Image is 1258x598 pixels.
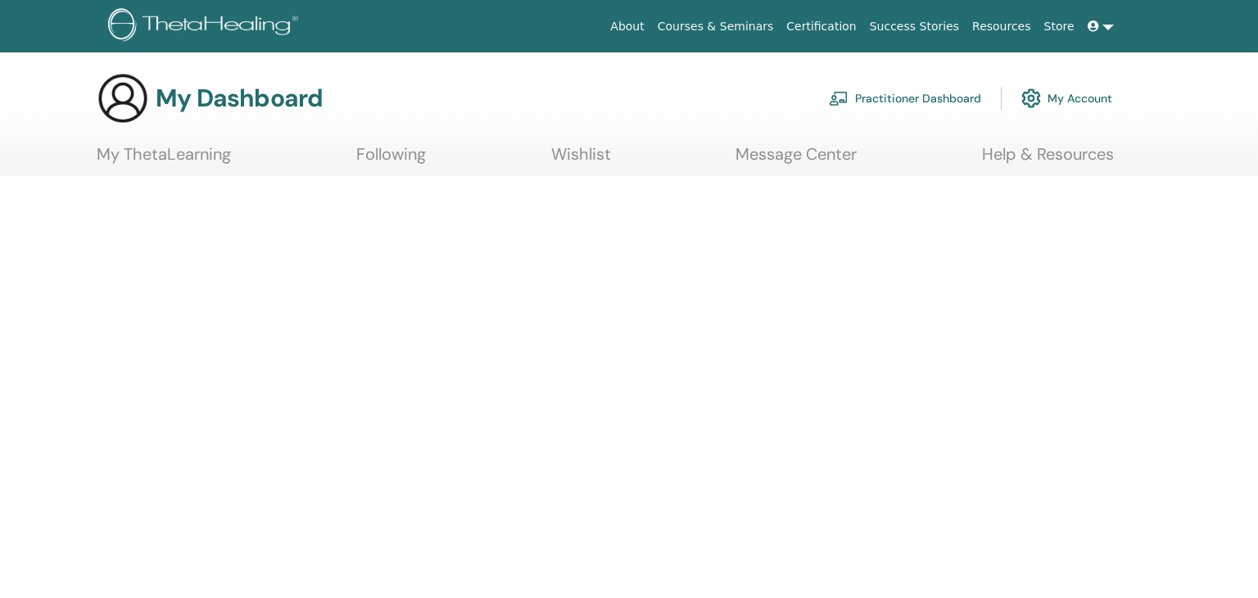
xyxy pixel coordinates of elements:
[780,11,862,42] a: Certification
[1038,11,1081,42] a: Store
[735,144,857,176] a: Message Center
[1021,84,1041,112] img: cog.svg
[829,91,848,106] img: chalkboard-teacher.svg
[863,11,966,42] a: Success Stories
[356,144,426,176] a: Following
[1021,80,1112,116] a: My Account
[651,11,781,42] a: Courses & Seminars
[982,144,1114,176] a: Help & Resources
[604,11,650,42] a: About
[966,11,1038,42] a: Resources
[97,72,149,125] img: generic-user-icon.jpg
[156,84,323,113] h3: My Dashboard
[97,144,231,176] a: My ThetaLearning
[108,8,304,45] img: logo.png
[551,144,611,176] a: Wishlist
[829,80,981,116] a: Practitioner Dashboard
